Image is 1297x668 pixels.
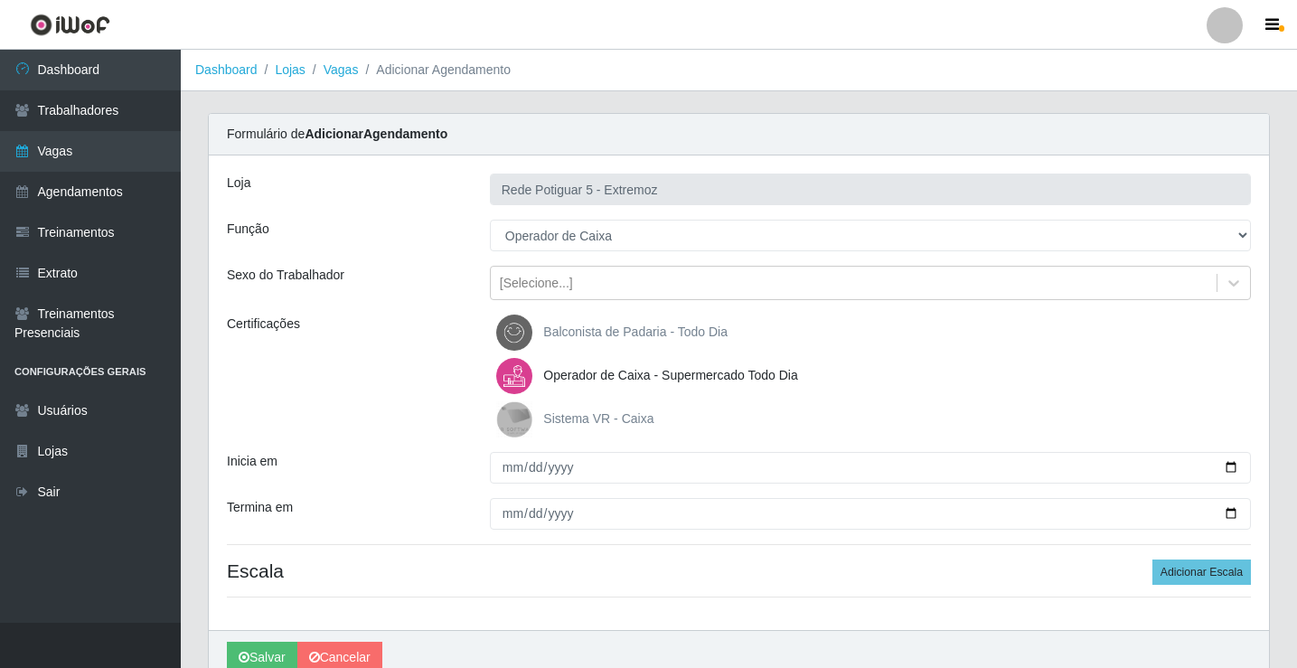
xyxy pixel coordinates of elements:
[543,325,728,339] span: Balconista de Padaria - Todo Dia
[496,401,540,437] img: Sistema VR - Caixa
[543,411,653,426] span: Sistema VR - Caixa
[181,50,1297,91] nav: breadcrumb
[209,114,1269,155] div: Formulário de
[543,368,797,382] span: Operador de Caixa - Supermercado Todo Dia
[1152,560,1251,585] button: Adicionar Escala
[227,174,250,193] label: Loja
[227,220,269,239] label: Função
[30,14,110,36] img: CoreUI Logo
[227,315,300,334] label: Certificações
[227,266,344,285] label: Sexo do Trabalhador
[496,358,540,394] img: Operador de Caixa - Supermercado Todo Dia
[305,127,447,141] strong: Adicionar Agendamento
[324,62,359,77] a: Vagas
[490,498,1251,530] input: 00/00/0000
[275,62,305,77] a: Lojas
[490,452,1251,484] input: 00/00/0000
[227,498,293,517] label: Termina em
[500,274,573,293] div: [Selecione...]
[227,452,277,471] label: Inicia em
[358,61,511,80] li: Adicionar Agendamento
[195,62,258,77] a: Dashboard
[227,560,1251,582] h4: Escala
[496,315,540,351] img: Balconista de Padaria - Todo Dia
